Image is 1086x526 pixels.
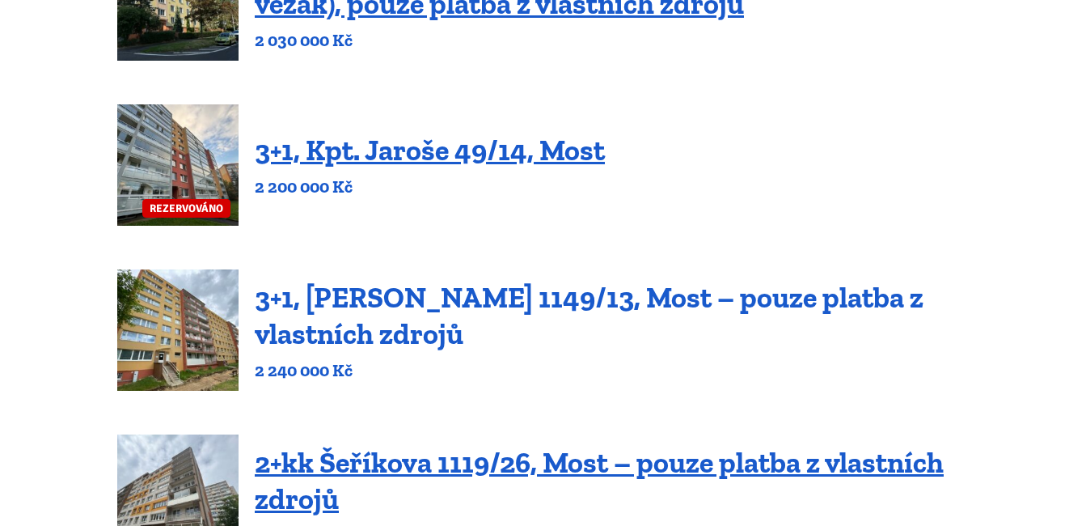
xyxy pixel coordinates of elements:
span: REZERVOVÁNO [142,199,230,218]
a: REZERVOVÁNO [117,104,239,226]
a: 3+1, Kpt. Jaroše 49/14, Most [255,133,605,168]
p: 2 200 000 Kč [255,176,605,198]
a: 2+kk Šeříkova 1119/26, Most – pouze platba z vlastních zdrojů [255,445,944,516]
p: 2 240 000 Kč [255,359,969,382]
a: 3+1, [PERSON_NAME] 1149/13, Most – pouze platba z vlastních zdrojů [255,280,923,351]
p: 2 030 000 Kč [255,29,969,52]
